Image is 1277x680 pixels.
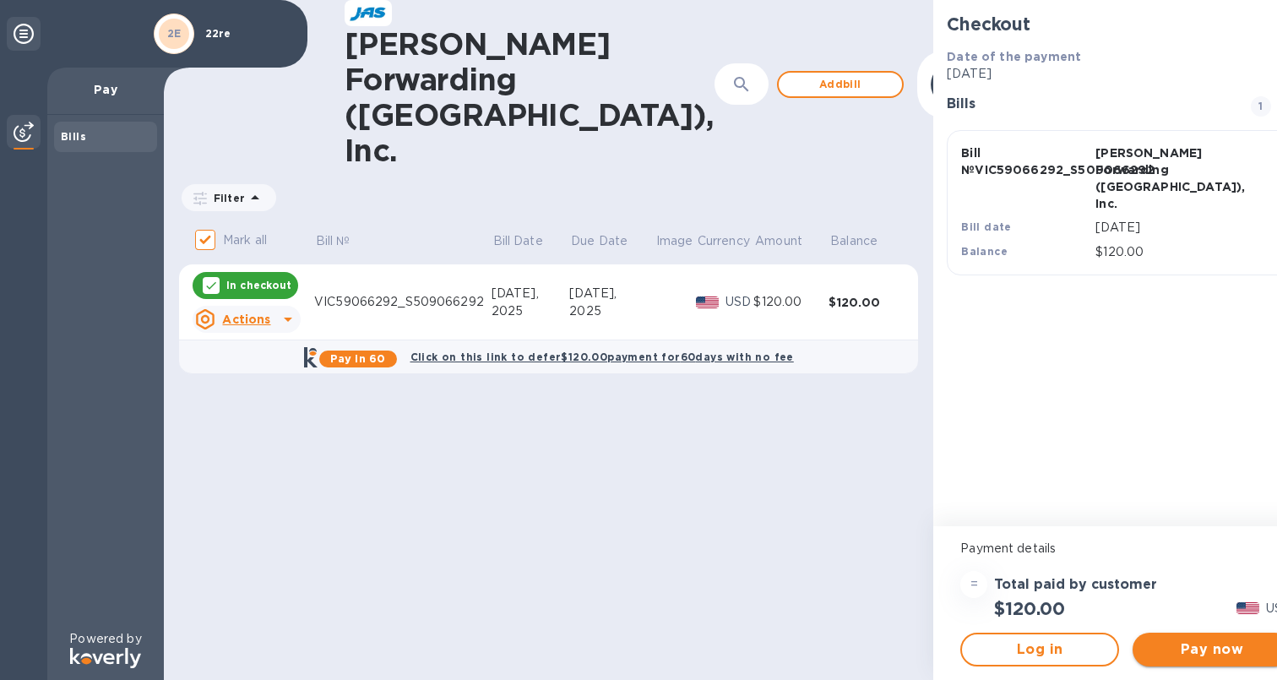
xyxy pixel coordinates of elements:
[830,232,899,250] span: Balance
[753,293,829,311] div: $120.00
[792,74,888,95] span: Add bill
[571,232,649,250] span: Due Date
[960,633,1119,666] button: Log in
[975,639,1104,660] span: Log in
[994,577,1157,593] h3: Total paid by customer
[698,232,750,250] p: Currency
[316,232,350,250] p: Bill №
[61,81,150,98] p: Pay
[226,278,291,292] p: In checkout
[829,294,904,311] div: $120.00
[569,285,655,302] div: [DATE],
[222,313,270,326] u: Actions
[1095,219,1277,237] p: [DATE]
[777,71,904,98] button: Addbill
[492,302,569,320] div: 2025
[1095,243,1277,261] p: $120.00
[61,130,86,143] b: Bills
[345,26,715,168] h1: [PERSON_NAME] Forwarding ([GEOGRAPHIC_DATA]), Inc.
[961,220,1012,233] b: Bill date
[493,232,565,250] span: Bill Date
[223,231,267,249] p: Mark all
[1095,144,1223,212] p: [PERSON_NAME] Forwarding ([GEOGRAPHIC_DATA]), Inc.
[330,352,385,365] b: Pay in 60
[960,571,987,598] div: =
[830,232,878,250] p: Balance
[1251,96,1271,117] span: 1
[410,351,794,363] b: Click on this link to defer $120.00 payment for 60 days with no fee
[755,232,824,250] span: Amount
[314,293,492,311] div: VIC59066292_S509066292
[569,302,655,320] div: 2025
[167,27,182,40] b: 2E
[656,232,693,250] p: Image
[205,28,290,40] p: 22re
[696,296,719,308] img: USD
[571,232,628,250] p: Due Date
[947,50,1081,63] b: Date of the payment
[493,232,543,250] p: Bill Date
[492,285,569,302] div: [DATE],
[994,598,1065,619] h2: $120.00
[961,245,1008,258] b: Balance
[69,630,141,648] p: Powered by
[725,293,754,311] p: USD
[1236,602,1259,614] img: USD
[947,96,1231,112] h3: Bills
[70,648,141,668] img: Logo
[316,232,372,250] span: Bill №
[961,144,1089,178] p: Bill № VIC59066292_S509066292
[755,232,802,250] p: Amount
[207,191,245,205] p: Filter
